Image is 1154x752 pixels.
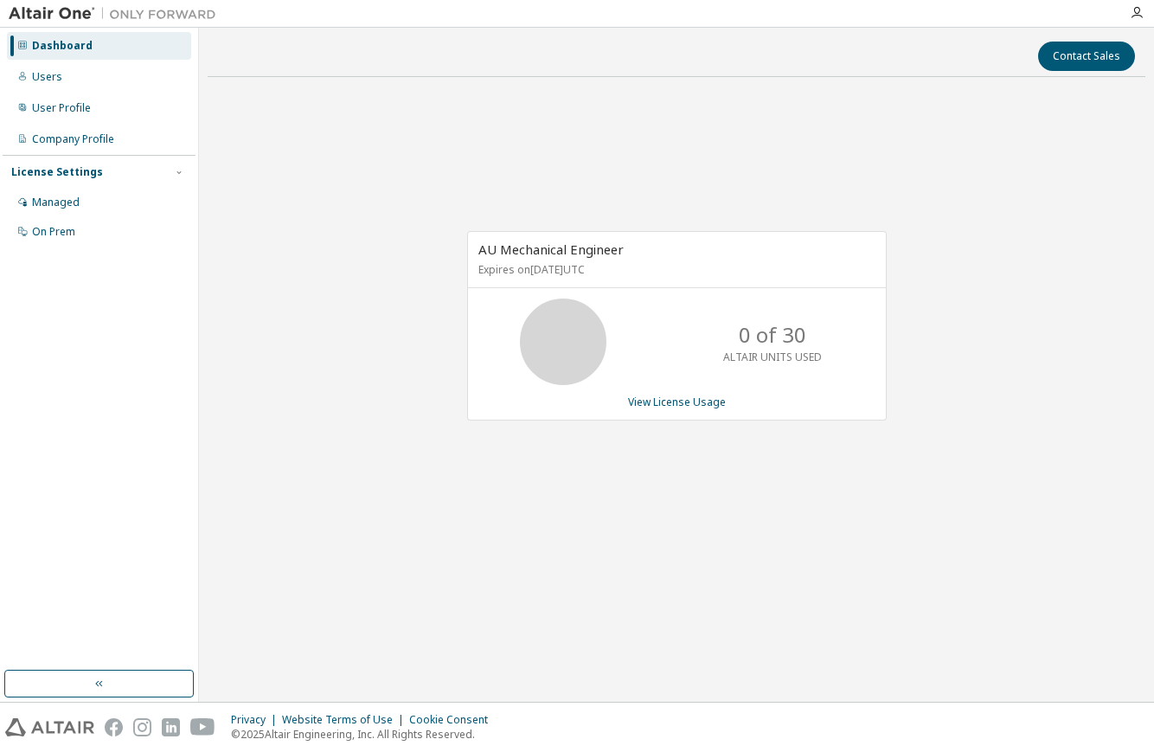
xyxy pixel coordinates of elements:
div: Users [32,70,62,84]
img: linkedin.svg [162,718,180,736]
p: ALTAIR UNITS USED [723,350,822,364]
img: youtube.svg [190,718,215,736]
p: Expires on [DATE] UTC [478,262,871,277]
p: © 2025 Altair Engineering, Inc. All Rights Reserved. [231,727,498,742]
button: Contact Sales [1038,42,1135,71]
img: Altair One [9,5,225,22]
img: instagram.svg [133,718,151,736]
div: Dashboard [32,39,93,53]
img: facebook.svg [105,718,123,736]
div: Website Terms of Use [282,713,409,727]
div: Company Profile [32,132,114,146]
div: Cookie Consent [409,713,498,727]
div: License Settings [11,165,103,179]
span: AU Mechanical Engineer [478,241,624,258]
div: User Profile [32,101,91,115]
img: altair_logo.svg [5,718,94,736]
div: Managed [32,196,80,209]
a: View License Usage [628,395,726,409]
div: Privacy [231,713,282,727]
div: On Prem [32,225,75,239]
p: 0 of 30 [739,320,806,350]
